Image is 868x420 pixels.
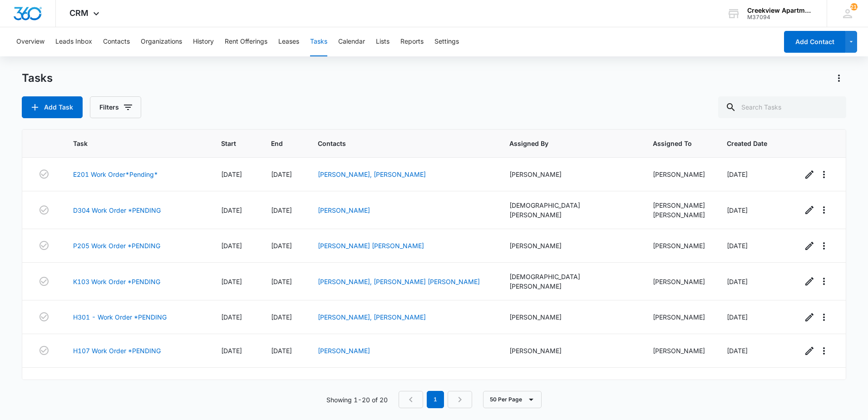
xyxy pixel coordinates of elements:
[271,139,283,148] span: End
[832,71,846,85] button: Actions
[318,242,424,250] a: [PERSON_NAME] [PERSON_NAME]
[90,96,141,118] button: Filters
[727,313,748,321] span: [DATE]
[318,278,480,285] a: [PERSON_NAME], [PERSON_NAME] [PERSON_NAME]
[338,27,365,56] button: Calendar
[727,206,748,214] span: [DATE]
[73,241,160,250] a: P205 Work Order *PENDING
[727,347,748,355] span: [DATE]
[318,347,370,355] a: [PERSON_NAME]
[73,205,161,215] a: D304 Work Order *PENDING
[22,71,53,85] h1: Tasks
[221,313,242,321] span: [DATE]
[483,391,542,408] button: 50 Per Page
[310,27,327,56] button: Tasks
[221,139,236,148] span: Start
[509,312,631,322] div: [PERSON_NAME]
[509,200,631,220] div: [DEMOGRAPHIC_DATA][PERSON_NAME]
[326,395,388,405] p: Showing 1-20 of 20
[509,272,631,291] div: [DEMOGRAPHIC_DATA][PERSON_NAME]
[271,347,292,355] span: [DATE]
[318,206,370,214] a: [PERSON_NAME]
[271,206,292,214] span: [DATE]
[16,27,44,56] button: Overview
[653,312,705,322] div: [PERSON_NAME]
[727,278,748,285] span: [DATE]
[73,277,160,286] a: K103 Work Order *PENDING
[221,347,242,355] span: [DATE]
[376,27,390,56] button: Lists
[653,139,692,148] span: Assigned To
[747,14,814,20] div: account id
[221,278,242,285] span: [DATE]
[653,170,705,179] div: [PERSON_NAME]
[653,277,705,286] div: [PERSON_NAME]
[784,31,845,53] button: Add Contact
[73,346,161,355] a: H107 Work Order *PENDING
[73,170,158,179] a: E201 Work Order*Pending*
[22,96,83,118] button: Add Task
[718,96,846,118] input: Search Tasks
[653,346,705,355] div: [PERSON_NAME]
[727,242,748,250] span: [DATE]
[55,27,92,56] button: Leads Inbox
[509,170,631,179] div: [PERSON_NAME]
[278,27,299,56] button: Leases
[318,139,475,148] span: Contacts
[509,241,631,250] div: [PERSON_NAME]
[434,27,459,56] button: Settings
[271,313,292,321] span: [DATE]
[221,170,242,178] span: [DATE]
[225,27,267,56] button: Rent Offerings
[318,170,426,178] a: [PERSON_NAME], [PERSON_NAME]
[427,391,444,408] em: 1
[727,139,767,148] span: Created Date
[509,139,618,148] span: Assigned By
[73,139,186,148] span: Task
[653,200,705,210] div: [PERSON_NAME]
[69,8,89,18] span: CRM
[850,3,858,10] span: 212
[653,241,705,250] div: [PERSON_NAME]
[73,312,167,322] a: H301 - Work Order *PENDING
[850,3,858,10] div: notifications count
[103,27,130,56] button: Contacts
[399,391,472,408] nav: Pagination
[271,242,292,250] span: [DATE]
[221,242,242,250] span: [DATE]
[318,313,426,321] a: [PERSON_NAME], [PERSON_NAME]
[747,7,814,14] div: account name
[271,170,292,178] span: [DATE]
[271,278,292,285] span: [DATE]
[193,27,214,56] button: History
[509,346,631,355] div: [PERSON_NAME]
[653,210,705,220] div: [PERSON_NAME]
[141,27,182,56] button: Organizations
[400,27,424,56] button: Reports
[221,206,242,214] span: [DATE]
[727,170,748,178] span: [DATE]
